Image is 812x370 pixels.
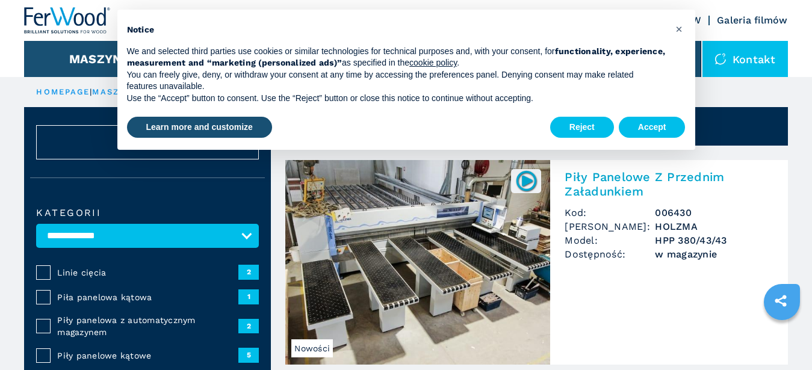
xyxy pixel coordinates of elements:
label: kategorii [36,208,259,218]
h2: Notice [127,24,666,36]
img: 006430 [515,169,538,193]
span: Dostępność: [565,247,655,261]
span: | [90,87,92,96]
button: Reject [550,117,614,138]
span: w magazynie [655,247,773,261]
h3: 006430 [655,206,773,220]
span: × [675,22,683,36]
span: 2 [238,265,259,279]
a: maszyny [92,87,138,96]
p: You can freely give, deny, or withdraw your consent at any time by accessing the preferences pane... [127,69,666,93]
span: 2 [238,319,259,333]
span: Model: [565,233,655,247]
div: Kontakt [702,41,788,77]
span: Piły panelowe kątowe [57,350,238,362]
h2: Piły Panelowe Z Przednim Załadunkiem [565,170,773,199]
span: 5 [238,348,259,362]
a: Galeria filmów [717,14,788,26]
h3: HOLZMA [655,220,773,233]
img: Ferwood [24,7,111,34]
span: Piły panelowa z automatycznym magazynem [57,314,238,338]
span: Nowości [291,339,333,357]
button: Maszyny [69,52,130,66]
span: Kod: [565,206,655,220]
a: cookie policy [409,58,457,67]
button: Accept [619,117,686,138]
span: Linie cięcia [57,267,238,279]
span: Piła panelowa kątowa [57,291,238,303]
p: We and selected third parties use cookies or similar technologies for technical purposes and, wit... [127,46,666,69]
span: [PERSON_NAME]: [565,220,655,233]
p: Use the “Accept” button to consent. Use the “Reject” button or close this notice to continue with... [127,93,666,105]
a: Piły Panelowe Z Przednim Załadunkiem HOLZMA HPP 380/43/43Nowości006430Piły Panelowe Z Przednim Za... [285,160,787,365]
span: 1 [238,289,259,304]
img: Kontakt [714,53,727,65]
img: Piły Panelowe Z Przednim Załadunkiem HOLZMA HPP 380/43/43 [285,160,550,365]
a: sharethis [766,286,796,316]
button: ResetAnuluj [36,125,259,159]
button: Learn more and customize [127,117,272,138]
a: HOMEPAGE [36,87,90,96]
strong: functionality, experience, measurement and “marketing (personalized ads)” [127,46,666,68]
button: Close this notice [670,19,689,39]
h3: HPP 380/43/43 [655,233,773,247]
